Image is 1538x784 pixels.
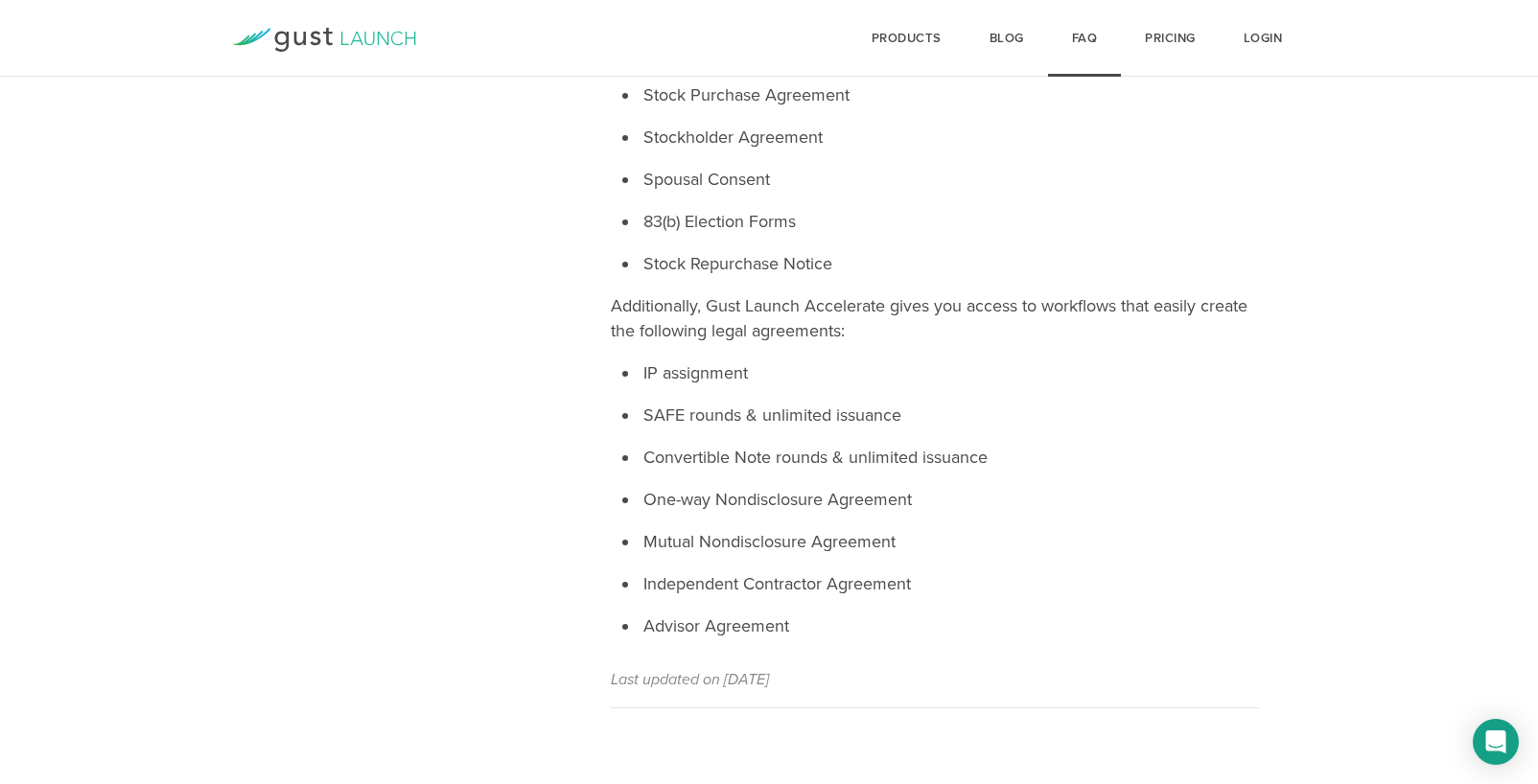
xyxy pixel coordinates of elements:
div: Open Intercom Messenger [1473,719,1519,765]
li: One-way Nondisclosure Agreement [640,487,1260,512]
li: SAFE rounds & unlimited issuance [640,403,1260,427]
p: Additionally, Gust Launch Accelerate gives you access to workflows that easily create the followi... [611,293,1260,343]
p: Last updated on [DATE] [611,667,1260,692]
li: IP assignment [640,360,1260,385]
li: Spousal Consent [640,167,1260,192]
li: Mutual Nondisclosure Agreement [640,529,1260,554]
li: Stockholder Agreement [640,125,1260,150]
li: 83(b) Election Forms [640,209,1260,234]
li: Independent Contractor Agreement [640,571,1260,596]
li: Convertible Note rounds & unlimited issuance [640,445,1260,470]
li: Stock Purchase Agreement [640,82,1260,107]
li: Advisor Agreement [640,613,1260,638]
li: Stock Repurchase Notice [640,251,1260,276]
